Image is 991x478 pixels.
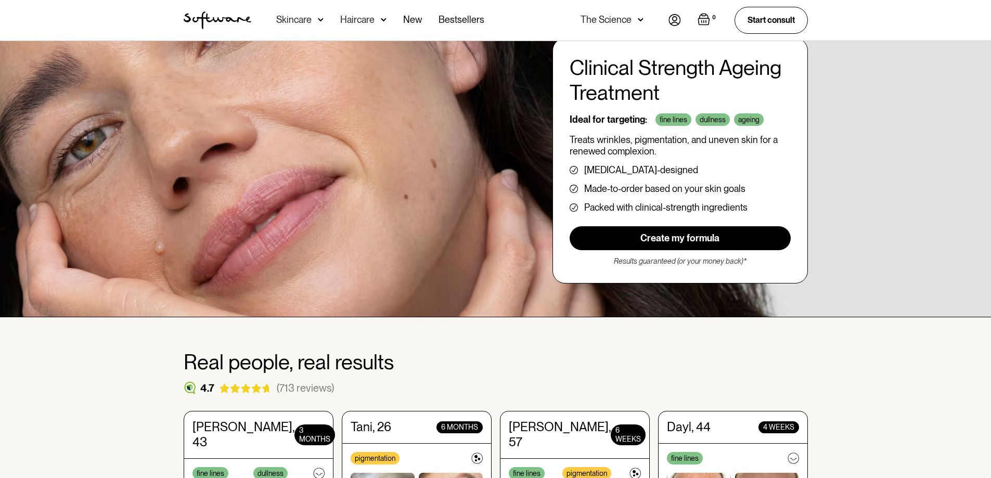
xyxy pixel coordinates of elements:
a: Create my formula [570,226,791,250]
div: 6 months [436,421,483,433]
img: arrow down [638,15,643,25]
img: reviews logo [184,382,196,394]
a: Start consult [735,7,808,33]
p: Ideal for targeting: [570,114,647,125]
div: fine lines [655,113,691,126]
div: pigmentation [351,452,400,464]
img: arrow down [381,15,387,25]
div: 3 Months [294,424,335,445]
div: ageing [734,113,764,126]
div: Dayl, 44 [667,420,711,435]
a: Open empty cart [698,13,718,28]
img: Software Logo [184,11,251,29]
li: [MEDICAL_DATA]-designed [570,165,791,175]
div: [PERSON_NAME], 57 [509,420,611,450]
div: Skincare [276,15,312,25]
li: Packed with clinical-strength ingredients [570,202,791,213]
a: (713 reviews) [277,382,334,394]
em: Results guaranteed (or your money back)* [614,257,747,265]
div: 4 weeks [758,421,799,433]
li: Made-to-order based on your skin goals [570,184,791,194]
div: fine lines [667,452,703,464]
div: dullness [696,113,730,126]
a: home [184,11,251,29]
p: Treats wrinkles, pigmentation, and uneven skin for a renewed complexion. [570,134,791,157]
div: 0 [710,13,718,22]
img: reviews stars [218,383,273,393]
div: Haircare [340,15,375,25]
div: 4.7 [200,382,214,394]
div: [PERSON_NAME], 43 [192,420,294,450]
div: Tani, 26 [351,420,391,435]
h1: Clinical Strength Ageing Treatment [570,55,791,105]
div: The Science [581,15,632,25]
img: arrow down [318,15,324,25]
h2: Real people, real results [184,351,808,373]
div: 6 weeks [611,424,646,445]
